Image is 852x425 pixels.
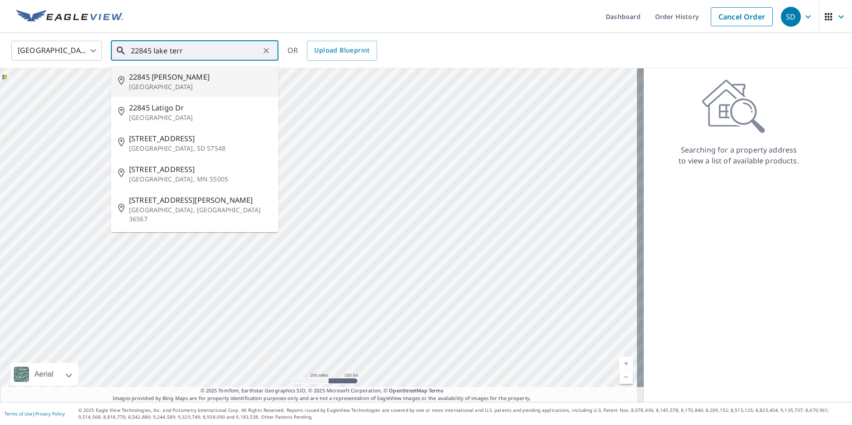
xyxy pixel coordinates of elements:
p: | [5,411,65,416]
p: [GEOGRAPHIC_DATA], MN 55005 [129,175,271,184]
p: [GEOGRAPHIC_DATA], SD 57548 [129,144,271,153]
img: EV Logo [16,10,123,24]
span: [STREET_ADDRESS][PERSON_NAME] [129,195,271,205]
a: Terms [429,387,444,394]
span: 22845 [PERSON_NAME] [129,72,271,82]
a: Terms of Use [5,411,33,417]
a: OpenStreetMap [389,387,427,394]
span: Upload Blueprint [314,45,369,56]
div: SD [781,7,801,27]
p: Searching for a property address to view a list of available products. [678,144,799,166]
input: Search by address or latitude-longitude [131,38,260,63]
span: 22845 Latigo Dr [129,102,271,113]
p: © 2025 Eagle View Technologies, Inc. and Pictometry International Corp. All Rights Reserved. Repo... [78,407,847,420]
span: [STREET_ADDRESS] [129,164,271,175]
p: [GEOGRAPHIC_DATA] [129,82,271,91]
a: Current Level 5, Zoom In [619,357,633,370]
p: [GEOGRAPHIC_DATA] [129,113,271,122]
div: [GEOGRAPHIC_DATA] [11,38,102,63]
button: Clear [260,44,273,57]
a: Cancel Order [711,7,773,26]
div: Aerial [11,363,78,386]
a: Current Level 5, Zoom Out [619,370,633,384]
span: © 2025 TomTom, Earthstar Geographics SIO, © 2025 Microsoft Corporation, © [201,387,444,395]
a: Privacy Policy [35,411,65,417]
div: Aerial [32,363,56,386]
p: [GEOGRAPHIC_DATA], [GEOGRAPHIC_DATA] 36567 [129,205,271,224]
div: OR [287,41,377,61]
span: [STREET_ADDRESS] [129,133,271,144]
a: Upload Blueprint [307,41,377,61]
